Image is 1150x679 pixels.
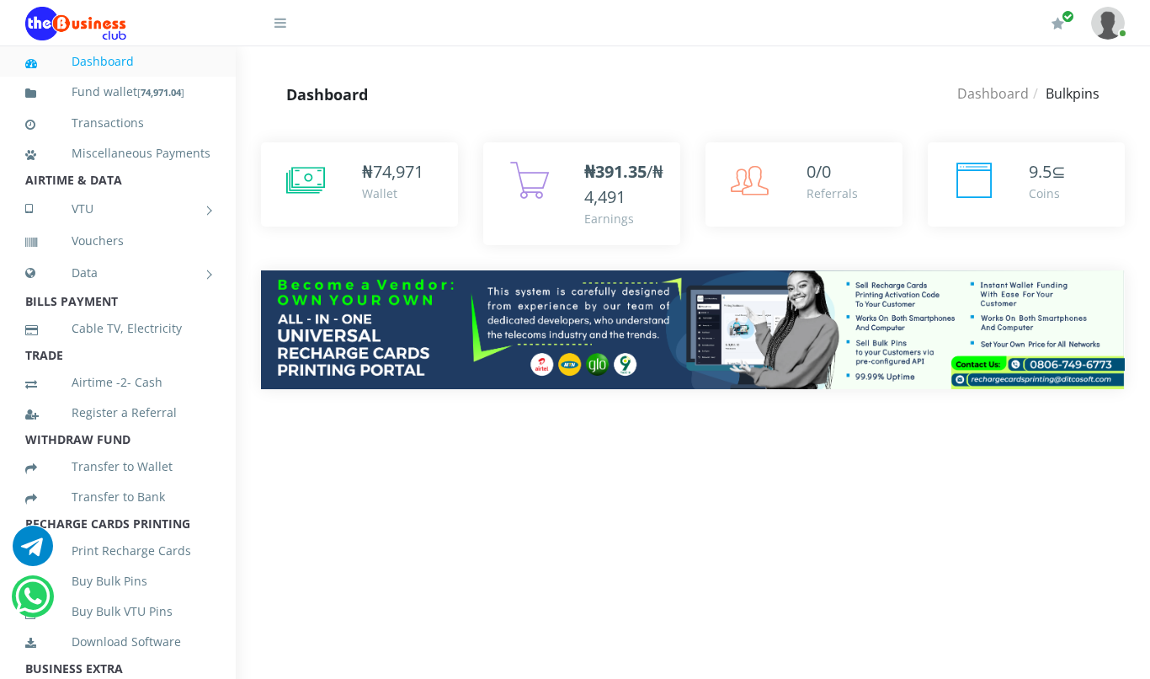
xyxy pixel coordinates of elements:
a: 0/0 Referrals [705,142,902,227]
span: 9.5 [1029,160,1052,183]
a: Transactions [25,104,210,142]
a: Vouchers [25,222,210,260]
img: multitenant_rcp.png [261,270,1125,389]
a: Register a Referral [25,393,210,432]
a: VTU [25,188,210,230]
div: ⊆ [1029,159,1066,184]
a: Chat for support [13,538,53,566]
div: Coins [1029,184,1066,202]
i: Renew/Upgrade Subscription [1052,17,1064,30]
a: Dashboard [25,42,210,81]
div: Earnings [584,210,663,227]
a: Fund wallet[74,971.04] [25,72,210,112]
strong: Dashboard [286,84,368,104]
img: User [1091,7,1125,40]
b: ₦391.35 [584,160,647,183]
a: Cable TV, Electricity [25,309,210,348]
a: Transfer to Wallet [25,447,210,486]
span: 74,971 [373,160,423,183]
img: Logo [25,7,126,40]
span: Renew/Upgrade Subscription [1062,10,1074,23]
div: ₦ [362,159,423,184]
span: 0/0 [807,160,831,183]
a: Download Software [25,623,210,661]
span: /₦4,491 [584,160,663,208]
a: Print Recharge Cards [25,532,210,570]
small: [ ] [137,86,184,99]
div: Referrals [807,184,858,202]
b: 74,971.04 [141,86,181,99]
a: Chat for support [15,589,50,617]
a: Buy Bulk Pins [25,562,210,601]
a: Data [25,252,210,294]
a: ₦391.35/₦4,491 Earnings [483,142,680,245]
a: Airtime -2- Cash [25,363,210,402]
li: Bulkpins [1029,83,1099,104]
a: Transfer to Bank [25,478,210,516]
a: ₦74,971 Wallet [261,142,458,227]
a: Miscellaneous Payments [25,134,210,173]
a: Dashboard [957,84,1029,103]
a: Buy Bulk VTU Pins [25,592,210,631]
div: Wallet [362,184,423,202]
